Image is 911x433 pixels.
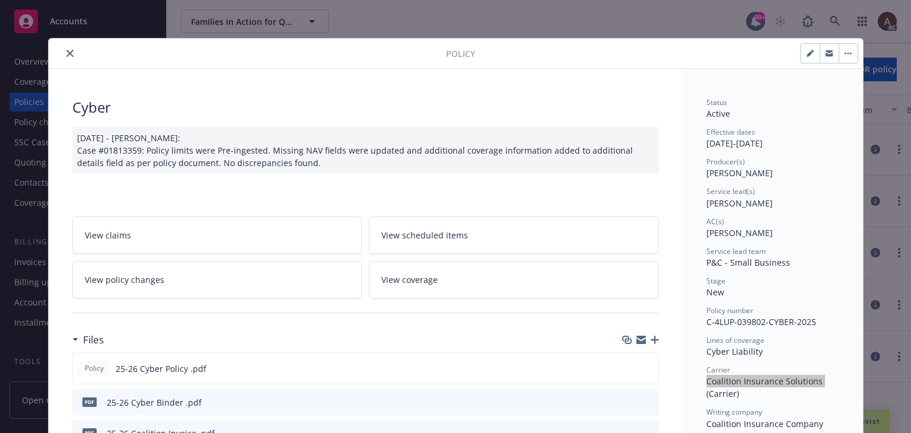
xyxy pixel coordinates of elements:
span: Coalition Insurance Company [706,418,823,429]
span: Coalition Insurance Solutions (Carrier) [706,375,825,399]
span: Service lead(s) [706,186,755,196]
span: View coverage [381,273,438,286]
span: Lines of coverage [706,335,765,345]
a: View policy changes [72,261,362,298]
span: Effective dates [706,127,755,137]
h3: Files [83,332,104,348]
span: [PERSON_NAME] [706,198,773,209]
span: Policy [446,47,475,60]
span: [PERSON_NAME] [706,227,773,238]
span: New [706,286,724,298]
button: preview file [643,362,654,375]
span: View policy changes [85,273,164,286]
span: View scheduled items [381,229,468,241]
span: P&C - Small Business [706,257,790,268]
a: View coverage [369,261,659,298]
span: View claims [85,229,131,241]
div: Files [72,332,104,348]
span: Policy [82,363,106,374]
span: Active [706,108,730,119]
span: 25-26 Cyber Policy .pdf [116,362,206,375]
button: close [63,46,77,61]
span: Writing company [706,407,762,417]
span: C-4LUP-039802-CYBER-2025 [706,316,816,327]
div: Cyber [72,97,659,117]
a: View claims [72,216,362,254]
span: Producer(s) [706,157,745,167]
div: Cyber Liability [706,345,839,358]
button: download file [624,362,633,375]
div: [DATE] - [DATE] [706,127,839,149]
span: pdf [82,397,97,406]
span: [PERSON_NAME] [706,167,773,179]
span: Carrier [706,365,730,375]
div: [DATE] - [PERSON_NAME]: Case #01813359: Policy limits were Pre-ingested. Missing NAV fields were ... [72,127,659,174]
span: Status [706,97,727,107]
a: View scheduled items [369,216,659,254]
span: Policy number [706,305,753,316]
div: 25-26 Cyber Binder .pdf [107,396,202,409]
button: download file [625,396,634,409]
button: preview file [644,396,654,409]
span: AC(s) [706,216,724,227]
span: Stage [706,276,725,286]
span: Service lead team [706,246,766,256]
